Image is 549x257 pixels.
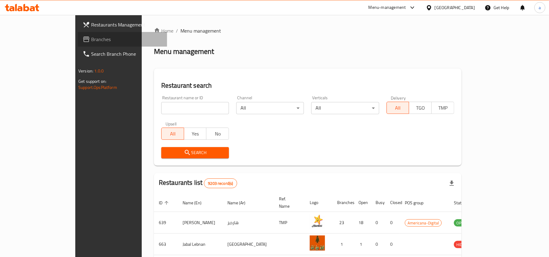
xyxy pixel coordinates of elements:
[166,121,177,126] label: Upsell
[444,176,459,191] div: Export file
[310,214,325,229] img: Hardee's
[332,212,354,234] td: 23
[354,234,371,255] td: 1
[78,17,167,32] a: Restaurants Management
[161,128,184,140] button: All
[454,220,469,227] span: OPEN
[311,102,379,114] div: All
[405,199,431,206] span: POS group
[78,32,167,47] a: Branches
[387,102,409,114] button: All
[389,104,407,112] span: All
[332,234,354,255] td: 1
[206,128,229,140] button: No
[371,193,385,212] th: Busy
[204,178,237,188] div: Total records count
[454,199,474,206] span: Status
[385,193,400,212] th: Closed
[409,102,432,114] button: TGO
[371,234,385,255] td: 0
[236,102,304,114] div: All
[385,212,400,234] td: 0
[391,96,406,100] label: Delivery
[310,235,325,251] img: Jabal Lebnan
[78,67,93,75] span: Version:
[227,199,253,206] span: Name (Ar)
[164,129,182,138] span: All
[223,212,274,234] td: هارديز
[184,128,207,140] button: Yes
[187,129,204,138] span: Yes
[91,50,162,58] span: Search Branch Phone
[94,67,104,75] span: 1.0.0
[209,129,226,138] span: No
[204,181,237,186] span: 9203 record(s)
[91,36,162,43] span: Branches
[183,199,209,206] span: Name (En)
[431,102,454,114] button: TMP
[178,212,223,234] td: [PERSON_NAME]
[159,178,237,188] h2: Restaurants list
[161,147,229,158] button: Search
[78,83,117,91] a: Support.OpsPlatform
[371,212,385,234] td: 0
[354,193,371,212] th: Open
[279,195,298,210] span: Ref. Name
[161,81,454,90] h2: Restaurant search
[178,234,223,255] td: Jabal Lebnan
[539,4,541,11] span: a
[435,4,475,11] div: [GEOGRAPHIC_DATA]
[405,220,441,227] span: Americana-Digital
[369,4,406,11] div: Menu-management
[78,77,106,85] span: Get support on:
[78,47,167,61] a: Search Branch Phone
[161,102,229,114] input: Search for restaurant name or ID..
[180,27,221,34] span: Menu management
[176,27,178,34] li: /
[434,104,452,112] span: TMP
[412,104,429,112] span: TGO
[91,21,162,28] span: Restaurants Management
[154,27,462,34] nav: breadcrumb
[166,149,224,157] span: Search
[274,212,305,234] td: TMP
[454,241,472,248] span: HIDDEN
[154,47,214,56] h2: Menu management
[454,219,469,227] div: OPEN
[332,193,354,212] th: Branches
[223,234,274,255] td: [GEOGRAPHIC_DATA]
[159,199,170,206] span: ID
[305,193,332,212] th: Logo
[385,234,400,255] td: 0
[354,212,371,234] td: 18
